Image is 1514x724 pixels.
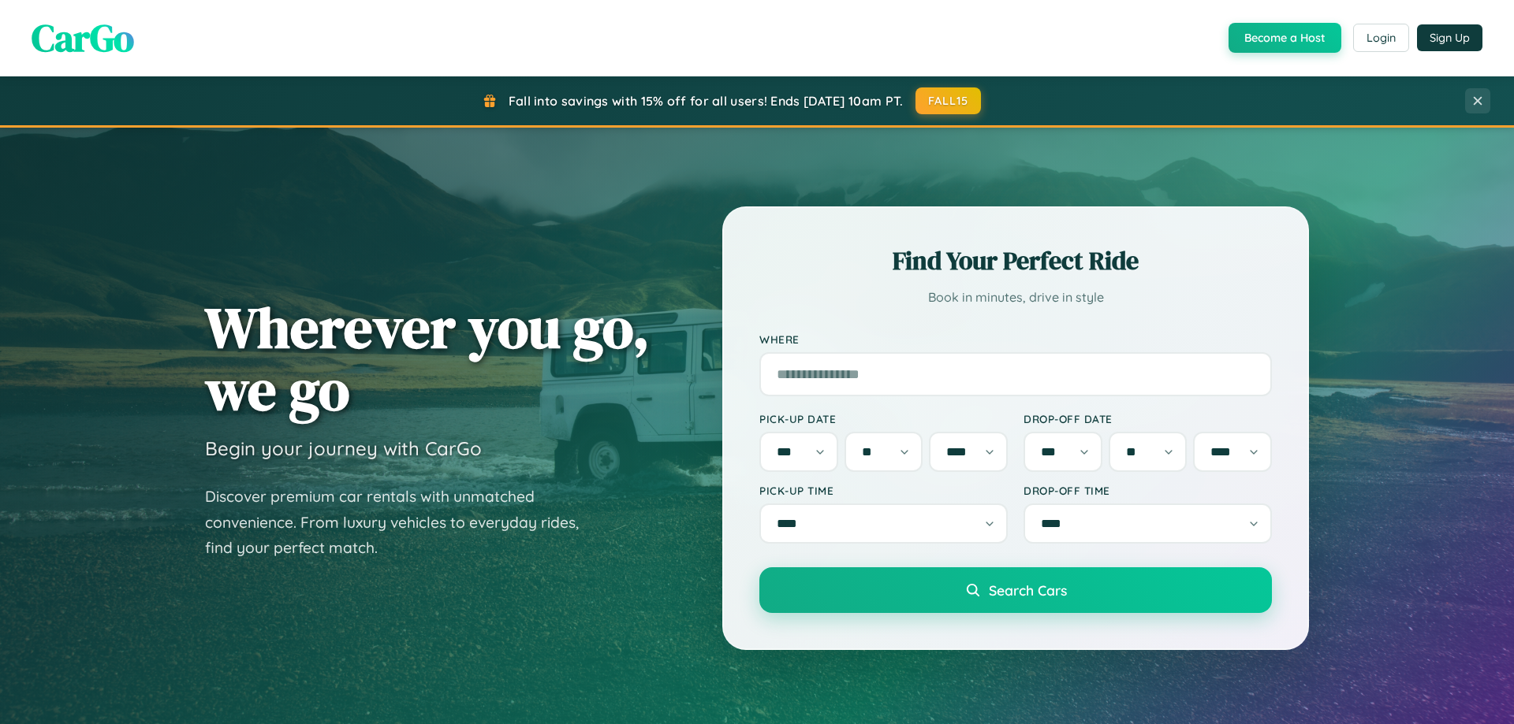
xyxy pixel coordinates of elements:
p: Discover premium car rentals with unmatched convenience. From luxury vehicles to everyday rides, ... [205,484,599,561]
label: Drop-off Date [1024,412,1272,425]
h2: Find Your Perfect Ride [759,243,1272,278]
label: Pick-up Time [759,484,1008,497]
button: Login [1353,24,1409,52]
h1: Wherever you go, we go [205,296,650,421]
span: Search Cars [989,581,1067,599]
label: Drop-off Time [1024,484,1272,497]
label: Where [759,332,1272,346]
button: Search Cars [759,567,1272,613]
button: Become a Host [1229,23,1341,53]
label: Pick-up Date [759,412,1008,425]
p: Book in minutes, drive in style [759,286,1272,309]
span: CarGo [32,12,134,64]
button: Sign Up [1417,24,1482,51]
h3: Begin your journey with CarGo [205,436,482,460]
span: Fall into savings with 15% off for all users! Ends [DATE] 10am PT. [509,93,904,109]
button: FALL15 [915,87,982,114]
